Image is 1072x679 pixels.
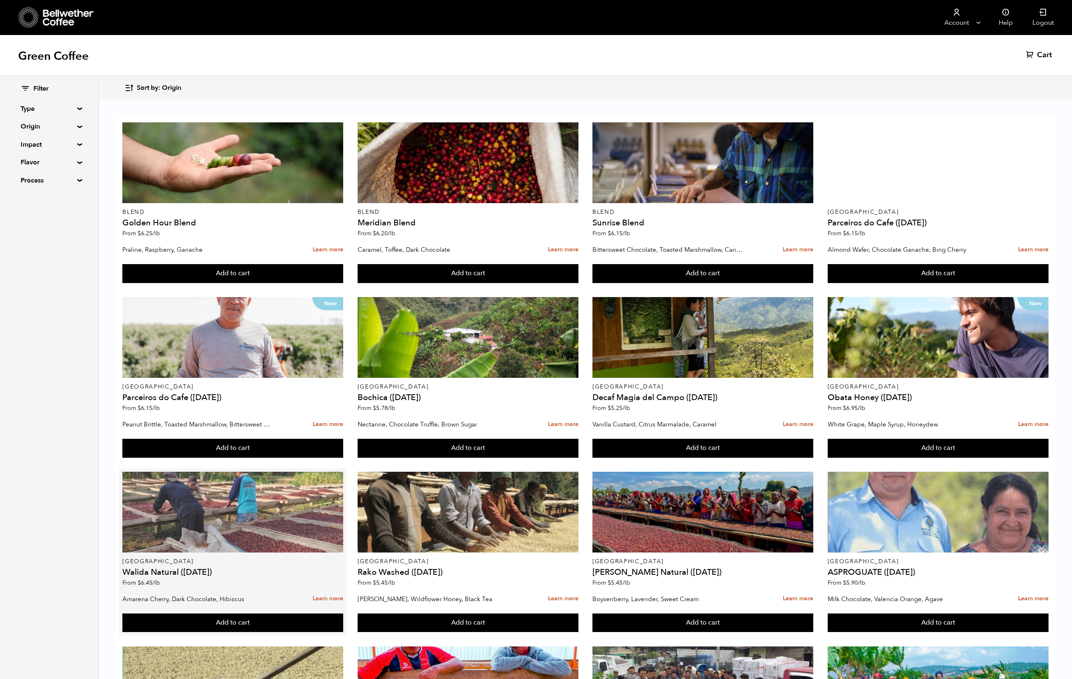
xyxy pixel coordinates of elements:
span: From [592,229,630,237]
button: Add to cart [828,613,1049,632]
p: White Grape, Maple Syrup, Honeydew [828,418,978,431]
p: Blend [122,209,343,215]
p: [GEOGRAPHIC_DATA] [122,559,343,564]
p: [GEOGRAPHIC_DATA] [828,559,1049,564]
button: Add to cart [828,264,1049,283]
button: Add to cart [122,264,343,283]
h1: Green Coffee [18,49,89,63]
p: Bittersweet Chocolate, Toasted Marshmallow, Candied Orange, Praline [592,244,743,256]
span: /lb [623,579,630,587]
span: $ [138,229,141,237]
h4: Decaf Magia del Campo ([DATE]) [592,393,813,402]
a: New [828,297,1049,378]
button: Add to cart [592,613,813,632]
span: From [358,404,395,412]
a: Learn more [1018,590,1049,608]
h4: Meridian Blend [358,219,578,227]
p: Blend [358,209,578,215]
span: $ [608,404,611,412]
p: [GEOGRAPHIC_DATA] [358,384,578,390]
bdi: 6.15 [138,404,160,412]
bdi: 6.20 [373,229,395,237]
a: Learn more [548,590,578,608]
summary: Flavor [21,157,77,167]
span: /lb [858,229,865,237]
span: From [122,579,160,587]
a: Learn more [548,241,578,259]
summary: Process [21,176,77,185]
p: Boysenberry, Lavender, Sweet Cream [592,593,743,605]
span: /lb [388,579,395,587]
h4: Rako Washed ([DATE]) [358,568,578,576]
span: $ [608,229,611,237]
bdi: 5.45 [608,579,630,587]
span: /lb [152,229,160,237]
bdi: 5.78 [373,404,395,412]
h4: ASPROGUATE ([DATE]) [828,568,1049,576]
span: $ [138,579,141,587]
span: $ [138,404,141,412]
a: Learn more [783,590,813,608]
bdi: 6.45 [138,579,160,587]
button: Add to cart [358,613,578,632]
h4: Parceiros do Cafe ([DATE]) [122,393,343,402]
span: /lb [623,229,630,237]
bdi: 6.15 [843,229,865,237]
p: [GEOGRAPHIC_DATA] [828,209,1049,215]
a: Learn more [783,241,813,259]
p: Vanilla Custard, Citrus Marmalade, Caramel [592,418,743,431]
p: New [1018,297,1049,310]
span: /lb [388,229,395,237]
bdi: 6.95 [843,404,865,412]
bdi: 5.45 [373,579,395,587]
button: Add to cart [592,264,813,283]
span: $ [373,579,376,587]
h4: Golden Hour Blend [122,219,343,227]
a: Learn more [313,416,343,433]
h4: Parceiros do Cafe ([DATE]) [828,219,1049,227]
button: Add to cart [122,613,343,632]
span: $ [843,404,846,412]
p: Praline, Raspberry, Ganache [122,244,273,256]
summary: Impact [21,140,77,150]
span: /lb [152,579,160,587]
button: Add to cart [358,439,578,458]
p: Blend [592,209,813,215]
h4: Walida Natural ([DATE]) [122,568,343,576]
p: [GEOGRAPHIC_DATA] [828,384,1049,390]
p: Nectarine, Chocolate Truffle, Brown Sugar [358,418,508,431]
span: From [828,229,865,237]
p: [GEOGRAPHIC_DATA] [122,384,343,390]
p: Amarena Cherry, Dark Chocolate, Hibiscus [122,593,273,605]
span: /lb [858,404,865,412]
span: From [122,229,160,237]
p: Almond Wafer, Chocolate Ganache, Bing Cherry [828,244,978,256]
button: Add to cart [122,439,343,458]
bdi: 5.90 [843,579,865,587]
span: From [358,229,395,237]
span: /lb [388,404,395,412]
a: New [122,297,343,378]
a: Learn more [313,241,343,259]
h4: [PERSON_NAME] Natural ([DATE]) [592,568,813,576]
a: Learn more [548,416,578,433]
h4: Bochica ([DATE]) [358,393,578,402]
button: Add to cart [592,439,813,458]
bdi: 6.25 [138,229,160,237]
p: Milk Chocolate, Valencia Orange, Agave [828,593,978,605]
span: $ [843,229,846,237]
p: [GEOGRAPHIC_DATA] [592,559,813,564]
span: /lb [152,404,160,412]
button: Add to cart [358,264,578,283]
span: From [358,579,395,587]
p: Caramel, Toffee, Dark Chocolate [358,244,508,256]
span: Sort by: Origin [137,84,181,93]
button: Sort by: Origin [124,78,181,98]
summary: Type [21,104,77,114]
bdi: 6.15 [608,229,630,237]
a: Learn more [1018,241,1049,259]
p: [GEOGRAPHIC_DATA] [358,559,578,564]
span: From [592,579,630,587]
span: From [828,404,865,412]
span: $ [608,579,611,587]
